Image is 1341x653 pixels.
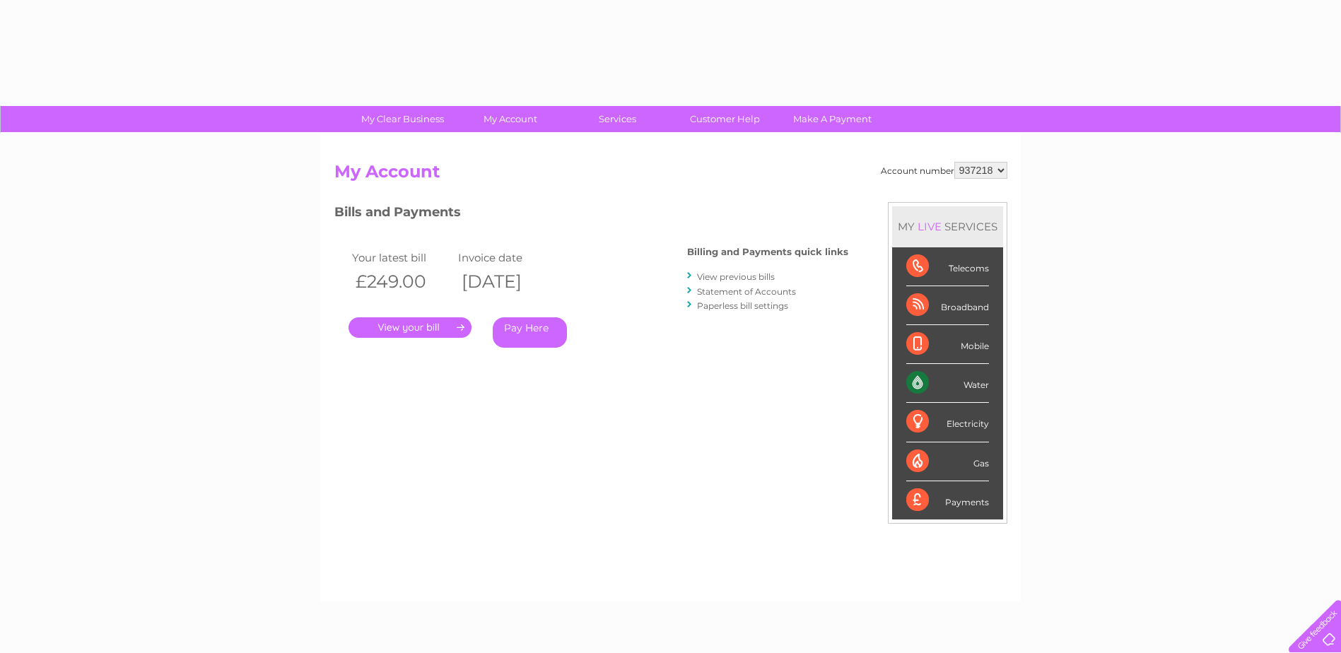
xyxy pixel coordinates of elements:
[915,220,944,233] div: LIVE
[906,364,989,403] div: Water
[906,286,989,325] div: Broadband
[906,247,989,286] div: Telecoms
[334,162,1007,189] h2: My Account
[452,106,568,132] a: My Account
[455,248,561,267] td: Invoice date
[697,286,796,297] a: Statement of Accounts
[881,162,1007,179] div: Account number
[697,300,788,311] a: Paperless bill settings
[667,106,783,132] a: Customer Help
[349,317,472,338] a: .
[344,106,461,132] a: My Clear Business
[906,481,989,519] div: Payments
[455,267,561,296] th: [DATE]
[892,206,1003,247] div: MY SERVICES
[349,267,455,296] th: £249.00
[774,106,891,132] a: Make A Payment
[697,271,775,282] a: View previous bills
[687,247,848,257] h4: Billing and Payments quick links
[906,442,989,481] div: Gas
[334,202,848,227] h3: Bills and Payments
[906,403,989,442] div: Electricity
[906,325,989,364] div: Mobile
[559,106,676,132] a: Services
[493,317,567,348] a: Pay Here
[349,248,455,267] td: Your latest bill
